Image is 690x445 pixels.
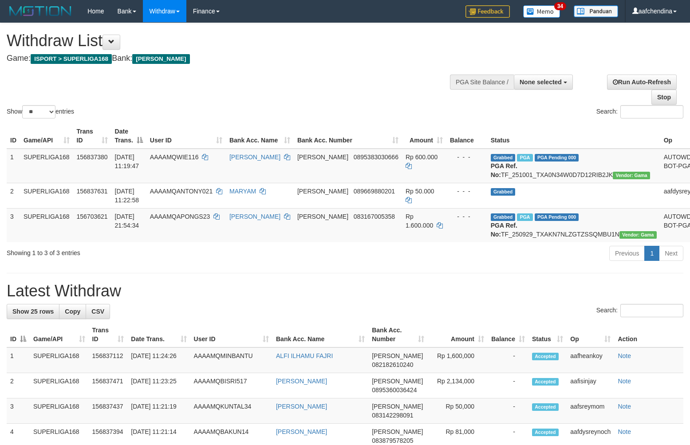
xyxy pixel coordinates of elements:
div: - - - [450,212,484,221]
th: Date Trans.: activate to sort column descending [111,123,146,149]
td: SUPERLIGA168 [20,183,73,208]
span: 34 [554,2,566,10]
span: Marked by aafchhiseyha [517,213,532,221]
a: Note [618,403,631,410]
th: Action [614,322,683,347]
span: Grabbed [491,188,516,196]
th: Balance [446,123,487,149]
span: Show 25 rows [12,308,54,315]
td: Rp 1,600,000 [428,347,488,373]
span: Rp 600.000 [406,154,438,161]
a: Next [659,246,683,261]
span: PGA Pending [535,213,579,221]
td: Rp 2,134,000 [428,373,488,398]
td: AAAAMQMINBANTU [190,347,272,373]
th: Status: activate to sort column ascending [528,322,567,347]
td: 2 [7,373,30,398]
h1: Withdraw List [7,32,451,50]
a: 1 [644,246,659,261]
a: MARYAM [229,188,256,195]
th: Amount: activate to sort column ascending [402,123,446,149]
span: [PERSON_NAME] [372,428,423,435]
span: None selected [520,79,562,86]
span: AAAAMQAPONGS23 [150,213,210,220]
label: Search: [596,105,683,118]
th: Game/API: activate to sort column ascending [30,322,89,347]
span: Accepted [532,403,559,411]
td: 156837112 [89,347,128,373]
input: Search: [620,304,683,317]
h4: Game: Bank: [7,54,451,63]
td: 156837437 [89,398,128,424]
a: Previous [609,246,645,261]
td: [DATE] 11:23:25 [127,373,190,398]
span: Copy 082182610240 to clipboard [372,361,413,368]
button: None selected [514,75,573,90]
td: AAAAMQBISRI517 [190,373,272,398]
span: AAAAMQANTONY021 [150,188,213,195]
a: Stop [651,90,677,105]
span: [DATE] 21:54:34 [115,213,139,229]
img: Button%20Memo.svg [523,5,560,18]
span: Marked by aafheankoy [517,154,532,161]
span: Accepted [532,378,559,386]
span: PGA Pending [535,154,579,161]
td: SUPERLIGA168 [30,373,89,398]
span: [PERSON_NAME] [297,154,348,161]
th: Bank Acc. Number: activate to sort column ascending [294,123,402,149]
select: Showentries [22,105,55,118]
th: Amount: activate to sort column ascending [428,322,488,347]
span: [PERSON_NAME] [372,378,423,385]
th: Date Trans.: activate to sort column ascending [127,322,190,347]
a: [PERSON_NAME] [276,403,327,410]
a: CSV [86,304,110,319]
span: Grabbed [491,154,516,161]
td: 1 [7,149,20,183]
td: 3 [7,208,20,242]
span: Accepted [532,353,559,360]
td: Rp 50,000 [428,398,488,424]
span: Rp 50.000 [406,188,434,195]
input: Search: [620,105,683,118]
td: TF_250929_TXAKN7NLZGTZSSQMBU1N [487,208,660,242]
span: [PERSON_NAME] [132,54,189,64]
span: ISPORT > SUPERLIGA168 [31,54,112,64]
td: - [488,347,528,373]
span: [PERSON_NAME] [372,352,423,359]
a: Show 25 rows [7,304,59,319]
b: PGA Ref. No: [491,162,517,178]
span: Copy 083167005358 to clipboard [354,213,395,220]
span: [PERSON_NAME] [297,188,348,195]
th: Trans ID: activate to sort column ascending [89,322,128,347]
div: - - - [450,153,484,161]
span: [DATE] 11:22:58 [115,188,139,204]
td: 1 [7,347,30,373]
td: aafsreymom [567,398,614,424]
span: 156703621 [77,213,108,220]
span: 156837380 [77,154,108,161]
a: ALFI ILHAMU FAJRI [276,352,333,359]
h1: Latest Withdraw [7,282,683,300]
td: AAAAMQKUNTAL34 [190,398,272,424]
td: SUPERLIGA168 [20,208,73,242]
td: [DATE] 11:24:26 [127,347,190,373]
th: User ID: activate to sort column ascending [146,123,226,149]
span: Vendor URL: https://trx31.1velocity.biz [619,231,657,239]
img: panduan.png [574,5,618,17]
span: 156837631 [77,188,108,195]
th: User ID: activate to sort column ascending [190,322,272,347]
span: Copy 089669880201 to clipboard [354,188,395,195]
span: Grabbed [491,213,516,221]
th: ID: activate to sort column descending [7,322,30,347]
td: 2 [7,183,20,208]
th: Op: activate to sort column ascending [567,322,614,347]
span: Copy [65,308,80,315]
span: Copy 083879578205 to clipboard [372,437,413,444]
a: Note [618,352,631,359]
img: MOTION_logo.png [7,4,74,18]
span: [PERSON_NAME] [297,213,348,220]
td: SUPERLIGA168 [20,149,73,183]
th: Balance: activate to sort column ascending [488,322,528,347]
td: SUPERLIGA168 [30,398,89,424]
td: 3 [7,398,30,424]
